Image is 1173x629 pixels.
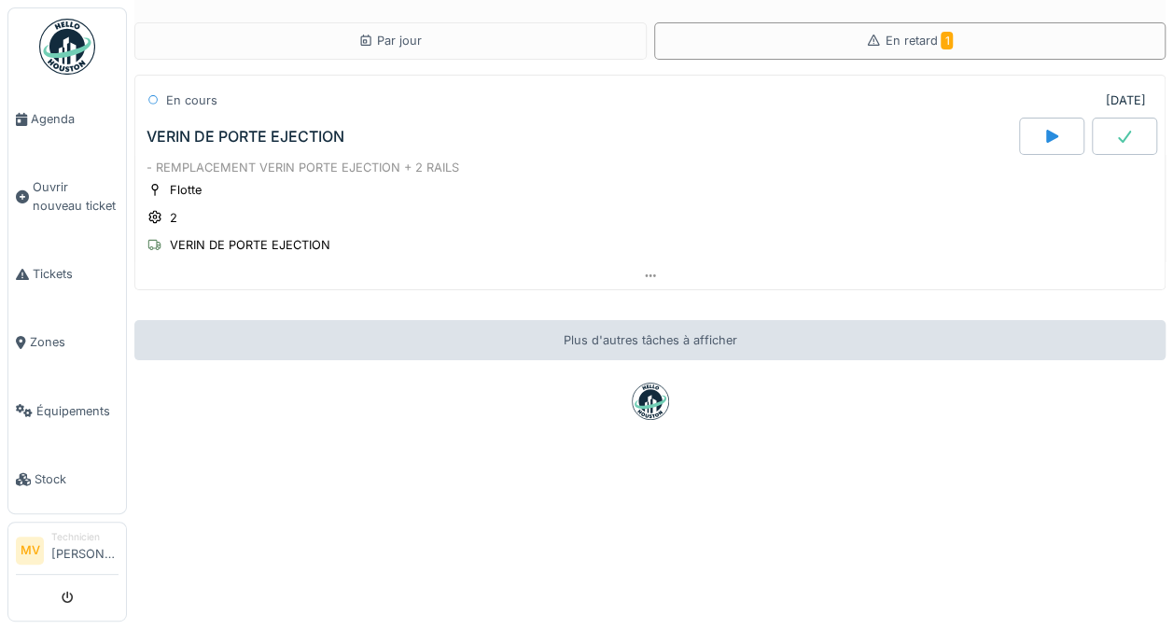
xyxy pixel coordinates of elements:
span: Zones [30,333,119,351]
div: - REMPLACEMENT VERIN PORTE EJECTION + 2 RAILS [147,159,1153,176]
div: VERIN DE PORTE EJECTION [147,128,344,146]
div: Plus d'autres tâches à afficher [134,320,1166,360]
div: [DATE] [1106,91,1146,109]
div: Par jour [358,32,422,49]
span: 1 [941,32,953,49]
li: MV [16,537,44,565]
a: Équipements [8,377,126,445]
span: Équipements [36,402,119,420]
span: Ouvrir nouveau ticket [33,178,119,214]
span: Tickets [33,265,119,283]
img: badge-BVDL4wpA.svg [632,383,669,420]
div: Flotte [170,181,202,199]
a: Tickets [8,240,126,308]
a: Zones [8,308,126,376]
a: Stock [8,445,126,513]
img: Badge_color-CXgf-gQk.svg [39,19,95,75]
a: MV Technicien[PERSON_NAME] [16,530,119,575]
span: En retard [885,34,953,48]
li: [PERSON_NAME] [51,530,119,570]
div: En cours [166,91,217,109]
div: Technicien [51,530,119,544]
a: Ouvrir nouveau ticket [8,153,126,240]
div: 2 [170,209,177,227]
div: VERIN DE PORTE EJECTION [170,236,330,254]
a: Agenda [8,85,126,153]
span: Agenda [31,110,119,128]
span: Stock [35,470,119,488]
